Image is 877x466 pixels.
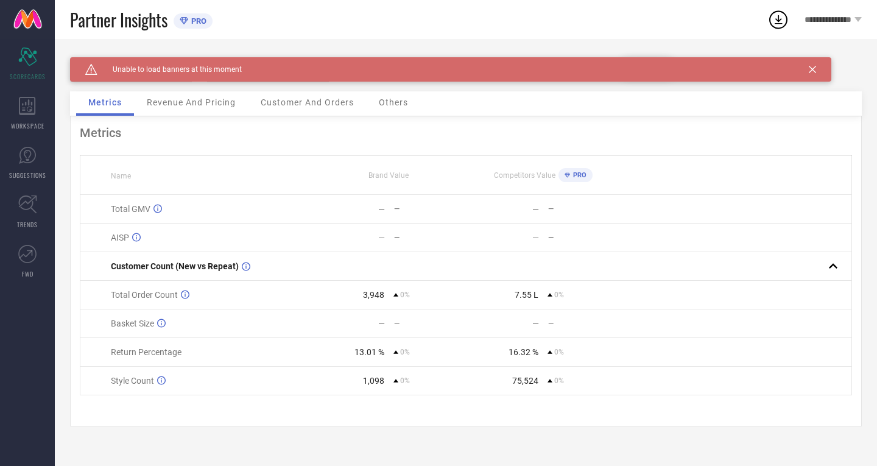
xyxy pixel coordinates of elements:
[548,233,619,242] div: —
[554,376,564,385] span: 0%
[147,97,236,107] span: Revenue And Pricing
[111,233,129,242] span: AISP
[261,97,354,107] span: Customer And Orders
[88,97,122,107] span: Metrics
[379,97,408,107] span: Others
[378,204,385,214] div: —
[9,171,46,180] span: SUGGESTIONS
[111,261,239,271] span: Customer Count (New vs Repeat)
[767,9,789,30] div: Open download list
[532,204,539,214] div: —
[17,220,38,229] span: TRENDS
[10,72,46,81] span: SCORECARDS
[111,376,154,386] span: Style Count
[400,291,410,299] span: 0%
[22,269,33,278] span: FWD
[394,233,465,242] div: —
[11,121,44,130] span: WORKSPACE
[378,233,385,242] div: —
[532,233,539,242] div: —
[80,125,852,140] div: Metrics
[111,319,154,328] span: Basket Size
[554,291,564,299] span: 0%
[97,65,242,74] span: Unable to load banners at this moment
[570,171,586,179] span: PRO
[548,205,619,213] div: —
[363,376,384,386] div: 1,098
[111,172,131,180] span: Name
[554,348,564,356] span: 0%
[188,16,206,26] span: PRO
[111,204,150,214] span: Total GMV
[70,57,192,66] div: Brand
[394,205,465,213] div: —
[512,376,538,386] div: 75,524
[111,347,181,357] span: Return Percentage
[515,290,538,300] div: 7.55 L
[400,348,410,356] span: 0%
[400,376,410,385] span: 0%
[70,7,167,32] span: Partner Insights
[394,319,465,328] div: —
[494,171,555,180] span: Competitors Value
[354,347,384,357] div: 13.01 %
[368,171,409,180] span: Brand Value
[509,347,538,357] div: 16.32 %
[378,319,385,328] div: —
[548,319,619,328] div: —
[532,319,539,328] div: —
[363,290,384,300] div: 3,948
[111,290,178,300] span: Total Order Count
